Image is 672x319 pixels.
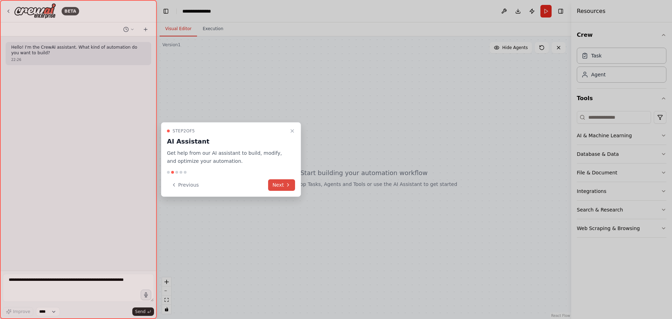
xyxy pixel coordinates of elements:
[167,179,203,191] button: Previous
[173,128,195,134] span: Step 2 of 5
[167,149,287,165] p: Get help from our AI assistant to build, modify, and optimize your automation.
[288,127,296,135] button: Close walkthrough
[167,137,287,146] h3: AI Assistant
[268,179,295,191] button: Next
[161,6,171,16] button: Hide left sidebar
